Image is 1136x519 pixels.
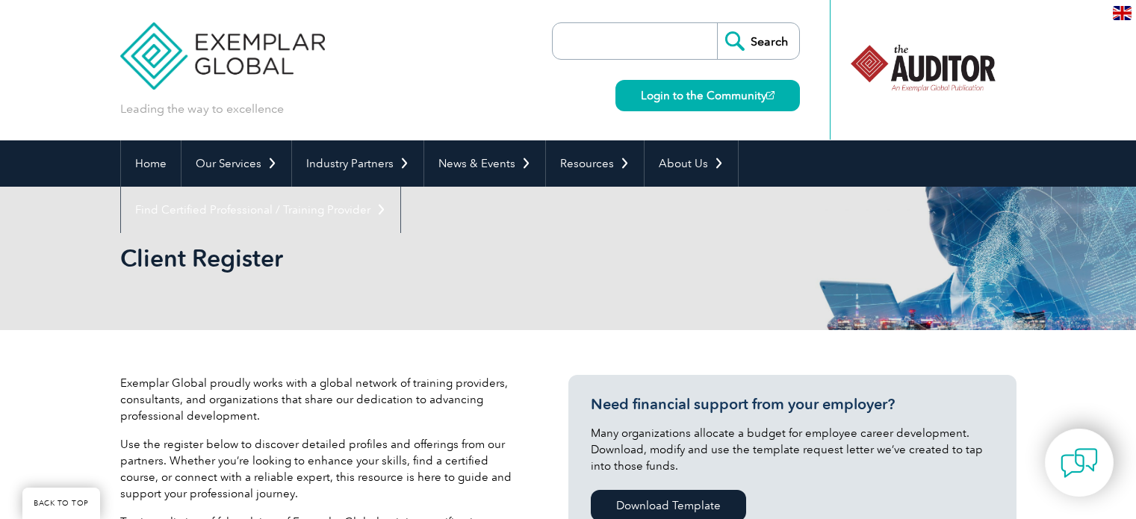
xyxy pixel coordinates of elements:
a: Resources [546,140,644,187]
a: About Us [645,140,738,187]
a: Find Certified Professional / Training Provider [121,187,400,233]
a: News & Events [424,140,545,187]
a: Industry Partners [292,140,423,187]
a: Login to the Community [615,80,800,111]
a: BACK TO TOP [22,488,100,519]
img: contact-chat.png [1061,444,1098,482]
h3: Need financial support from your employer? [591,395,994,414]
p: Exemplar Global proudly works with a global network of training providers, consultants, and organ... [120,375,524,424]
a: Our Services [181,140,291,187]
h2: Client Register [120,246,748,270]
input: Search [717,23,799,59]
a: Home [121,140,181,187]
img: en [1113,6,1132,20]
img: open_square.png [766,91,775,99]
p: Leading the way to excellence [120,101,284,117]
p: Use the register below to discover detailed profiles and offerings from our partners. Whether you... [120,436,524,502]
p: Many organizations allocate a budget for employee career development. Download, modify and use th... [591,425,994,474]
